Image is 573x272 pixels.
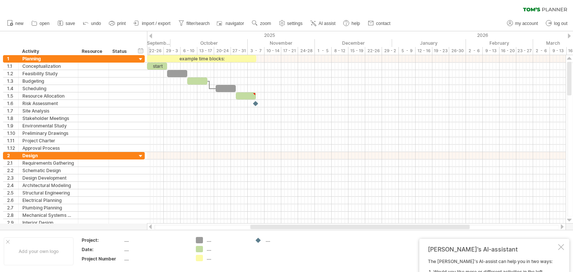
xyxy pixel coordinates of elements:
[22,137,74,144] div: Project Charter
[7,107,18,114] div: 1.7
[449,47,466,55] div: 26-30
[248,47,264,55] div: 3 - 7
[7,85,18,92] div: 1.4
[216,19,246,28] a: navigator
[7,159,18,167] div: 2.1
[348,47,365,55] div: 15 - 19
[22,70,74,77] div: Feasibility Study
[22,130,74,137] div: Preliminary Drawings
[7,182,18,189] div: 2.4
[432,47,449,55] div: 19 - 23
[22,219,74,226] div: Interior Design
[250,19,273,28] a: zoom
[66,21,75,26] span: save
[22,152,74,159] div: Design
[22,122,74,129] div: Environmental Study
[22,182,74,189] div: Architectural Modeling
[7,204,18,211] div: 2.7
[428,246,557,253] div: [PERSON_NAME]'s AI-assistant
[82,237,123,243] div: Project:
[248,39,315,47] div: November 2025
[466,39,533,47] div: February 2026
[332,47,348,55] div: 8 - 12
[22,197,74,204] div: Electrical Planning
[187,21,210,26] span: filter/search
[264,47,281,55] div: 10 - 14
[319,21,335,26] span: AI assist
[22,100,74,107] div: Risk Assessment
[260,21,271,26] span: zoom
[81,19,103,28] a: undo
[22,107,74,114] div: Site Analysis
[7,78,18,85] div: 1.3
[382,47,399,55] div: 29 - 2
[281,47,298,55] div: 17 - 21
[214,47,231,55] div: 20-24
[147,55,256,62] div: example time blocks:
[516,47,533,55] div: 23 - 27
[351,21,360,26] span: help
[287,21,303,26] span: settings
[107,19,128,28] a: print
[277,19,305,28] a: settings
[7,122,18,129] div: 1.9
[22,189,74,196] div: Structural Engineering
[22,145,74,152] div: Approval Process
[176,19,212,28] a: filter/search
[7,115,18,122] div: 1.8
[82,48,104,55] div: Resource
[22,85,74,92] div: Scheduling
[207,237,247,243] div: ....
[124,246,187,253] div: ....
[226,21,244,26] span: navigator
[515,21,538,26] span: my account
[22,115,74,122] div: Stakeholder Meetings
[142,21,170,26] span: import / export
[22,92,74,99] div: Resource Allocation
[7,70,18,77] div: 1.2
[7,92,18,99] div: 1.5
[7,55,18,62] div: 1
[550,47,567,55] div: 9 - 13
[40,21,50,26] span: open
[207,255,247,261] div: ....
[124,256,187,262] div: ....
[533,47,550,55] div: 2 - 6
[22,63,74,70] div: Conceptualization
[22,204,74,211] div: Plumbing Planning
[466,47,483,55] div: 2 - 6
[181,47,197,55] div: 6 - 10
[82,256,123,262] div: Project Number
[7,130,18,137] div: 1.10
[7,219,18,226] div: 2.9
[207,246,247,252] div: ....
[22,174,74,181] div: Design Development
[266,237,306,243] div: ....
[7,152,18,159] div: 2
[197,47,214,55] div: 13 - 17
[29,19,52,28] a: open
[392,39,466,47] div: January 2026
[500,47,516,55] div: 16 - 20
[7,145,18,152] div: 1.12
[7,137,18,144] div: 1.11
[309,19,338,28] a: AI assist
[147,47,164,55] div: 22-26
[399,47,416,55] div: 5 - 9
[91,21,101,26] span: undo
[124,237,187,243] div: ....
[341,19,362,28] a: help
[82,246,123,253] div: Date:
[22,78,74,85] div: Budgeting
[7,167,18,174] div: 2.2
[22,55,74,62] div: Planning
[7,174,18,181] div: 2.3
[132,19,173,28] a: import / export
[7,197,18,204] div: 2.6
[164,47,181,55] div: 29 - 3
[112,48,129,55] div: Status
[22,159,74,167] div: Requirements Gathering
[15,21,24,26] span: new
[554,21,567,26] span: log out
[365,47,382,55] div: 22-26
